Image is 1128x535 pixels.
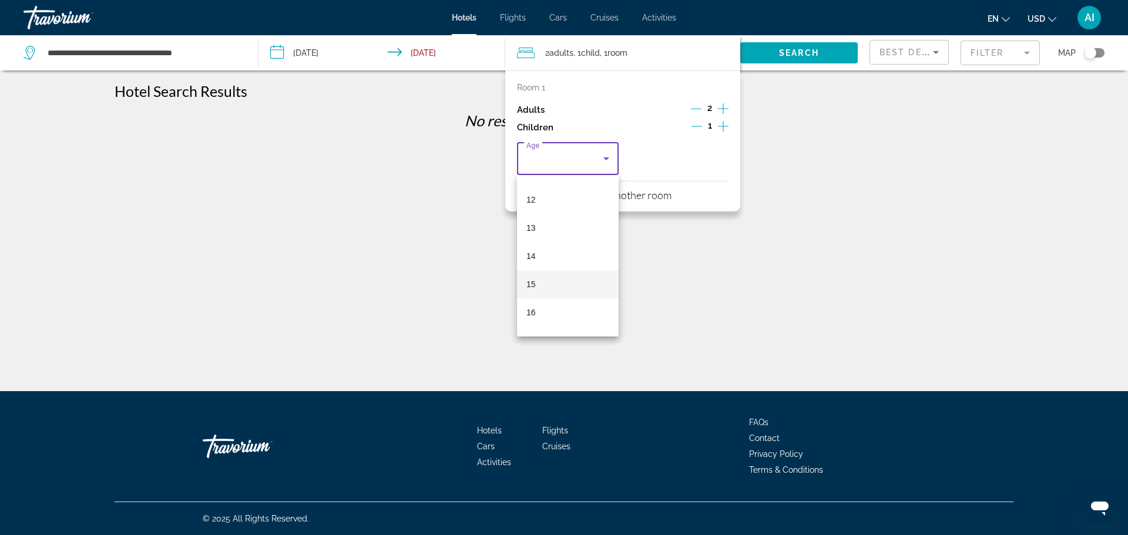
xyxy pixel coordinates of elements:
mat-option: 15 years old [517,270,619,298]
span: 14 [526,249,536,263]
span: 16 [526,305,536,319]
mat-option: 16 years old [517,298,619,327]
span: 13 [526,221,536,235]
mat-option: 14 years old [517,242,619,270]
mat-option: 12 years old [517,186,619,214]
mat-option: 13 years old [517,214,619,242]
span: 15 [526,277,536,291]
span: 17 [526,334,536,348]
span: 12 [526,193,536,207]
iframe: Кнопка запуска окна обмена сообщениями [1081,488,1119,526]
mat-option: 17 years old [517,327,619,355]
